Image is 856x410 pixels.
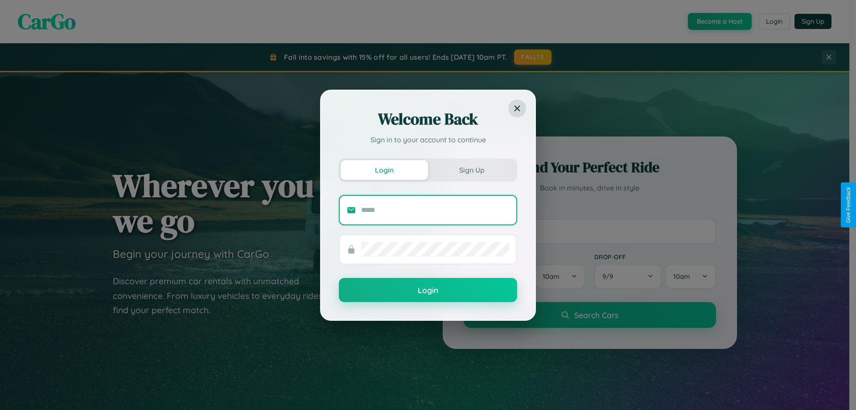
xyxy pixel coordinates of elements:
[339,278,517,302] button: Login
[341,160,428,180] button: Login
[339,108,517,130] h2: Welcome Back
[339,134,517,145] p: Sign in to your account to continue
[428,160,515,180] button: Sign Up
[845,187,852,223] div: Give Feedback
